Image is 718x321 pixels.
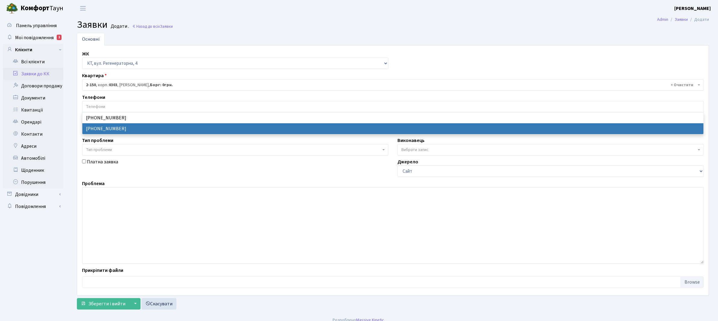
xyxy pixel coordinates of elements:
[82,112,704,123] li: [PHONE_NUMBER]
[401,147,429,153] span: Вибрати запис
[3,92,63,104] a: Документи
[82,79,704,91] span: <b>2-150</b>, корп.: <b>0303</b>, Шаповалов Вадим Григорійович, <b>Борг: 0грн.</b>
[86,147,112,153] span: Тип проблеми
[82,180,105,187] label: Проблема
[657,16,668,23] a: Admin
[141,298,176,310] a: Скасувати
[3,56,63,68] a: Всі клієнти
[6,2,18,14] img: logo.png
[3,68,63,80] a: Заявки до КК
[3,188,63,200] a: Довідники
[21,3,63,14] span: Таун
[57,35,62,40] div: 1
[82,267,123,274] label: Прикріпити файли
[75,3,90,13] button: Переключити навігацію
[674,5,711,12] a: [PERSON_NAME]
[21,3,49,13] b: Комфорт
[88,301,125,307] span: Зберегти і вийти
[3,140,63,152] a: Адреси
[16,22,57,29] span: Панель управління
[3,104,63,116] a: Квитанції
[77,18,108,32] span: Заявки
[3,128,63,140] a: Контакти
[3,152,63,164] a: Автомобілі
[671,82,693,88] span: Видалити всі елементи
[3,32,63,44] a: Мої повідомлення1
[132,24,173,29] a: Назад до всіхЗаявки
[77,298,129,310] button: Зберегти і вийти
[160,24,173,29] span: Заявки
[15,34,54,41] span: Мої повідомлення
[3,20,63,32] a: Панель управління
[77,33,105,46] a: Основні
[86,82,696,88] span: <b>2-150</b>, корп.: <b>0303</b>, Шаповалов Вадим Григорійович, <b>Борг: 0грн.</b>
[87,158,118,165] label: Платна заявка
[82,50,89,58] label: ЖК
[82,101,704,112] input: Телефони
[82,137,113,144] label: Тип проблеми
[3,80,63,92] a: Договори продажу
[648,13,718,26] nav: breadcrumb
[688,16,709,23] li: Додати
[3,44,63,56] a: Клієнти
[3,200,63,212] a: Повідомлення
[109,24,129,29] small: Додати .
[3,164,63,176] a: Щоденник
[3,176,63,188] a: Порушення
[675,16,688,23] a: Заявки
[109,82,117,88] b: 0303
[82,72,107,79] label: Квартира
[82,123,704,134] li: [PHONE_NUMBER]
[3,116,63,128] a: Орендарі
[397,158,418,165] label: Джерело
[150,82,173,88] b: Борг: 0грн.
[397,137,425,144] label: Виконавець
[86,82,96,88] b: 2-150
[82,94,105,101] label: Телефони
